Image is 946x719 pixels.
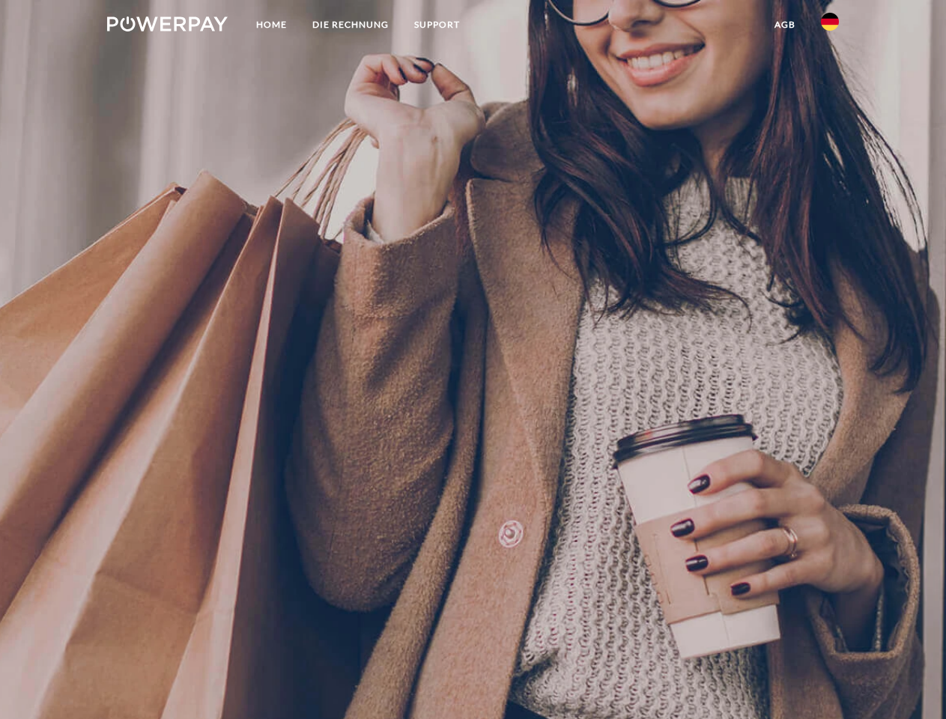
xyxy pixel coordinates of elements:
[300,11,401,38] a: DIE RECHNUNG
[401,11,473,38] a: SUPPORT
[762,11,808,38] a: agb
[243,11,300,38] a: Home
[107,16,228,31] img: logo-powerpay-white.svg
[821,13,839,31] img: de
